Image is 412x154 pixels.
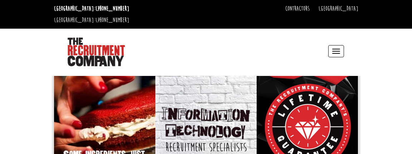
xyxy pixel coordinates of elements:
a: [PHONE_NUMBER] [96,16,129,24]
a: [PHONE_NUMBER] [96,5,129,13]
li: [GEOGRAPHIC_DATA]: [52,14,131,26]
img: The Recruitment Company [68,38,125,66]
a: [GEOGRAPHIC_DATA] [319,5,358,13]
li: [GEOGRAPHIC_DATA]: [52,3,131,14]
a: Contractors [285,5,310,13]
